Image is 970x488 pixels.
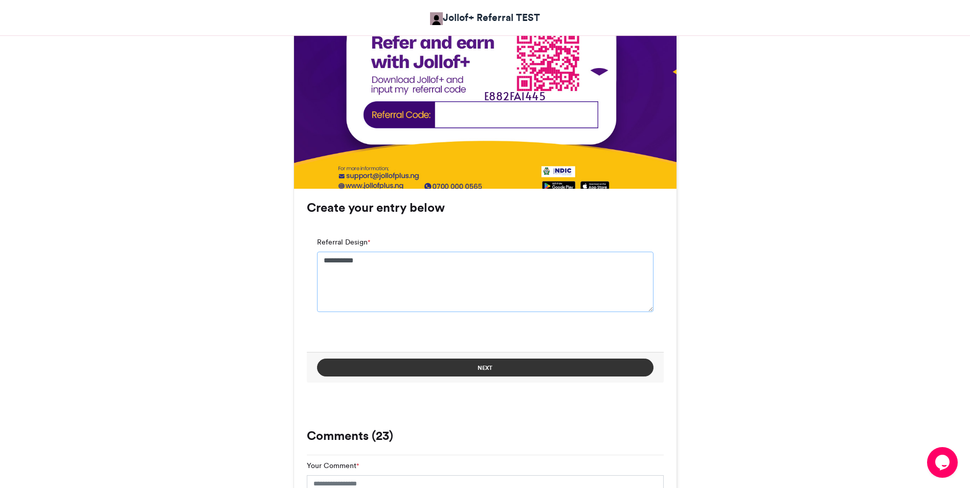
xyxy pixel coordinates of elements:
[317,237,370,248] label: Referral Design
[307,430,664,442] h3: Comments (23)
[927,447,960,478] iframe: chat widget
[435,88,595,103] div: E882FA1445
[307,202,664,214] h3: Create your entry below
[317,359,653,376] button: Next
[307,460,359,471] label: Your Comment
[430,10,540,25] a: Jollof+ Referral TEST
[430,12,443,25] img: Jollof+ Referral TEST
